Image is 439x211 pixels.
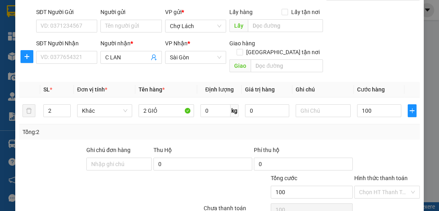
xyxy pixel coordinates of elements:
[78,56,89,67] span: SL
[36,39,97,48] div: SĐT Người Nhận
[165,8,226,16] div: VP gửi
[22,128,170,136] div: Tổng: 2
[354,175,408,181] label: Hình thức thanh toán
[6,42,72,52] div: 20.000
[245,86,275,93] span: Giá trị hàng
[170,20,221,32] span: Chợ Lách
[229,40,255,47] span: Giao hàng
[21,53,33,60] span: plus
[229,59,251,72] span: Giao
[292,82,354,97] th: Ghi chú
[22,104,35,117] button: delete
[254,146,353,158] div: Phí thu hộ
[7,57,146,67] div: Tên hàng: CCCD ( : 1 )
[77,16,146,26] div: THẾ ANH
[86,158,152,170] input: Ghi chú đơn hàng
[6,43,18,51] span: CR :
[20,50,33,63] button: plus
[296,104,351,117] input: Ghi Chú
[100,8,161,16] div: Người gửi
[231,104,239,117] span: kg
[86,147,131,153] label: Ghi chú đơn hàng
[205,86,234,93] span: Định lượng
[43,86,50,93] span: SL
[408,104,417,117] button: plus
[151,54,157,61] span: user-add
[77,7,146,16] div: Sài Gòn
[153,147,172,153] span: Thu Hộ
[408,108,416,114] span: plus
[139,104,194,117] input: VD: Bàn, Ghế
[36,8,97,16] div: SĐT Người Gửi
[170,51,221,63] span: Sài Gòn
[100,39,161,48] div: Người nhận
[271,175,297,181] span: Tổng cước
[251,59,323,72] input: Dọc đường
[357,86,385,93] span: Cước hàng
[245,104,289,117] input: 0
[248,19,323,32] input: Dọc đường
[77,86,107,93] span: Đơn vị tính
[82,105,127,117] span: Khác
[77,8,96,16] span: Nhận:
[288,8,323,16] span: Lấy tận nơi
[229,9,253,15] span: Lấy hàng
[7,26,71,37] div: 0328342882
[77,26,146,37] div: 0378596106
[7,16,71,26] div: C HẸN
[165,40,188,47] span: VP Nhận
[229,19,248,32] span: Lấy
[139,86,165,93] span: Tên hàng
[243,48,323,57] span: [GEOGRAPHIC_DATA] tận nơi
[7,8,19,16] span: Gửi:
[7,7,71,16] div: Chợ Lách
